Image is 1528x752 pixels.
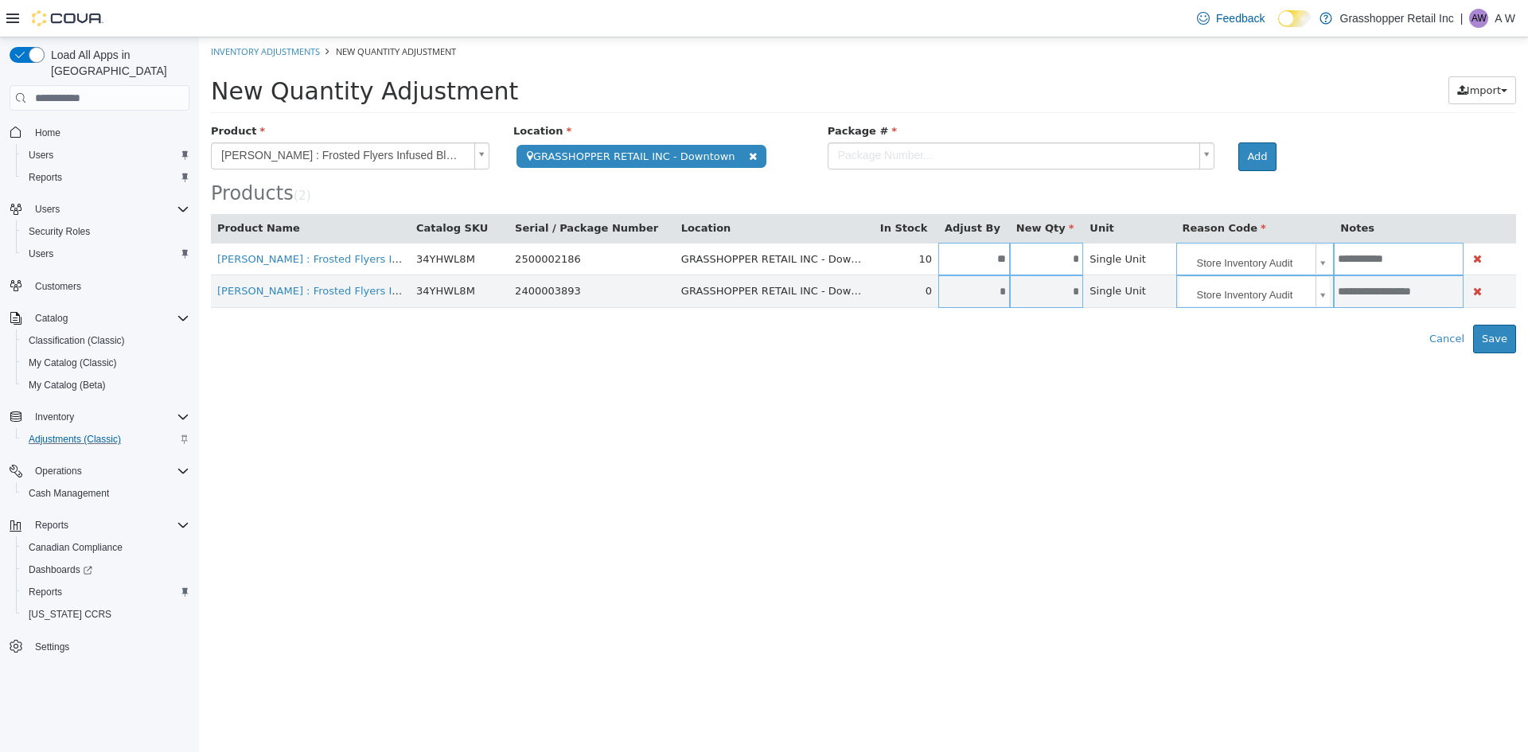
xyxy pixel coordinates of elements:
[211,205,310,238] td: 34YHWL8M
[35,280,81,293] span: Customers
[3,198,196,220] button: Users
[1469,9,1488,28] div: A W
[29,516,189,535] span: Reports
[891,247,947,259] span: Single Unit
[3,635,196,658] button: Settings
[1278,27,1279,28] span: Dark Mode
[29,276,189,296] span: Customers
[318,107,567,131] span: GRASSHOPPER RETAIL INC - Downtown
[12,40,319,68] span: New Quantity Adjustment
[22,605,189,624] span: Washington CCRS
[22,146,60,165] a: Users
[746,183,805,199] button: Adjust By
[29,516,75,535] button: Reports
[630,106,995,131] span: Package Number...
[22,353,189,372] span: My Catalog (Classic)
[35,519,68,532] span: Reports
[29,123,67,142] a: Home
[16,144,196,166] button: Users
[29,407,80,427] button: Inventory
[22,331,131,350] a: Classification (Classic)
[29,357,117,369] span: My Catalog (Classic)
[1495,9,1515,28] p: A W
[310,238,476,271] td: 2400003893
[629,88,698,99] span: Package #
[29,462,88,481] button: Operations
[22,146,189,165] span: Users
[980,239,1131,269] a: Store Inventory Audit
[3,406,196,428] button: Inventory
[817,185,875,197] span: New Qty
[12,105,290,132] a: [PERSON_NAME] : Frosted Flyers Infused Blue Dream 3 x .5g Pre-rolls
[22,331,189,350] span: Classification (Classic)
[22,430,189,449] span: Adjustments (Classic)
[3,514,196,536] button: Reports
[16,581,196,603] button: Reports
[22,168,189,187] span: Reports
[29,563,92,576] span: Dashboards
[984,185,1067,197] span: Reason Code
[29,433,121,446] span: Adjustments (Classic)
[29,277,88,296] a: Customers
[675,238,739,271] td: 0
[29,586,62,598] span: Reports
[99,151,107,166] span: 2
[980,207,1110,239] span: Store Inventory Audit
[29,608,111,621] span: [US_STATE] CCRS
[22,583,189,602] span: Reports
[29,637,76,657] a: Settings
[45,47,189,79] span: Load All Apps in [GEOGRAPHIC_DATA]
[35,203,60,216] span: Users
[3,460,196,482] button: Operations
[29,487,109,500] span: Cash Management
[482,183,535,199] button: Location
[29,462,189,481] span: Operations
[18,247,376,259] a: [PERSON_NAME] : Frosted Flyers Infused Blue Dream 3 x .5g Pre-rolls
[10,114,189,699] nav: Complex example
[12,145,95,167] span: Products
[16,329,196,352] button: Classification (Classic)
[3,275,196,298] button: Customers
[22,222,189,241] span: Security Roles
[3,120,196,143] button: Home
[32,10,103,26] img: Cova
[1271,212,1286,231] button: Delete Product
[29,247,53,260] span: Users
[316,183,462,199] button: Serial / Package Number
[22,538,129,557] a: Canadian Compliance
[16,352,196,374] button: My Catalog (Classic)
[29,541,123,554] span: Canadian Compliance
[35,127,60,139] span: Home
[29,309,74,328] button: Catalog
[22,376,112,395] a: My Catalog (Beta)
[35,312,68,325] span: Catalog
[22,376,189,395] span: My Catalog (Beta)
[12,88,66,99] span: Product
[16,482,196,505] button: Cash Management
[1191,2,1271,34] a: Feedback
[12,8,121,20] a: Inventory Adjustments
[482,247,684,259] span: GRASSHOPPER RETAIL INC - Downtown
[22,430,127,449] a: Adjustments (Classic)
[16,536,196,559] button: Canadian Compliance
[1278,10,1312,27] input: Dark Mode
[22,560,189,579] span: Dashboards
[217,183,292,199] button: Catalog SKU
[29,407,189,427] span: Inventory
[22,605,118,624] a: [US_STATE] CCRS
[16,559,196,581] a: Dashboards
[482,216,684,228] span: GRASSHOPPER RETAIL INC - Downtown
[3,307,196,329] button: Catalog
[18,183,104,199] button: Product Name
[16,603,196,625] button: [US_STATE] CCRS
[95,151,112,166] small: ( )
[1216,10,1265,26] span: Feedback
[310,205,476,238] td: 2500002186
[681,183,731,199] button: In Stock
[29,200,66,219] button: Users
[1460,9,1464,28] p: |
[29,149,53,162] span: Users
[980,207,1131,237] a: Store Inventory Audit
[16,166,196,189] button: Reports
[29,379,106,392] span: My Catalog (Beta)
